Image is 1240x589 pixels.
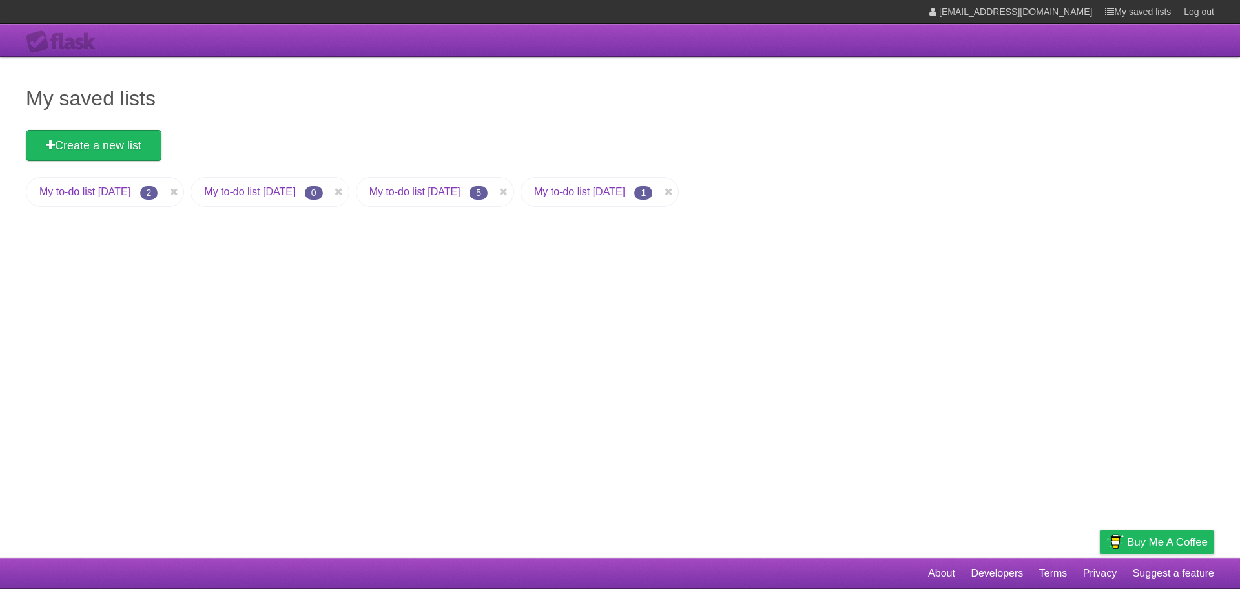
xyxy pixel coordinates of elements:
[140,186,158,200] span: 2
[1039,561,1068,586] a: Terms
[305,186,323,200] span: 0
[634,186,652,200] span: 1
[204,186,295,197] a: My to-do list [DATE]
[928,561,955,586] a: About
[26,83,1214,114] h1: My saved lists
[26,130,161,161] a: Create a new list
[534,186,625,197] a: My to-do list [DATE]
[1127,531,1208,553] span: Buy me a coffee
[1133,561,1214,586] a: Suggest a feature
[470,186,488,200] span: 5
[369,186,460,197] a: My to-do list [DATE]
[39,186,130,197] a: My to-do list [DATE]
[971,561,1023,586] a: Developers
[1100,530,1214,554] a: Buy me a coffee
[1083,561,1117,586] a: Privacy
[1106,531,1124,553] img: Buy me a coffee
[26,30,103,54] div: Flask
